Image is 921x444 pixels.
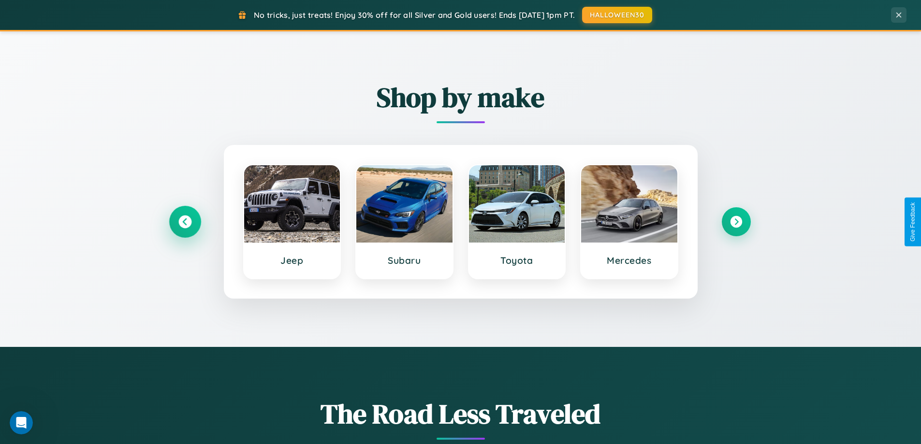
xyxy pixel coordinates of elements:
h3: Mercedes [591,255,668,266]
div: Give Feedback [909,202,916,242]
h2: Shop by make [171,79,751,116]
h1: The Road Less Traveled [171,395,751,432]
h3: Subaru [366,255,443,266]
iframe: Intercom live chat [10,411,33,434]
button: HALLOWEEN30 [582,7,652,23]
span: No tricks, just treats! Enjoy 30% off for all Silver and Gold users! Ends [DATE] 1pm PT. [254,10,575,20]
h3: Toyota [479,255,556,266]
h3: Jeep [254,255,331,266]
